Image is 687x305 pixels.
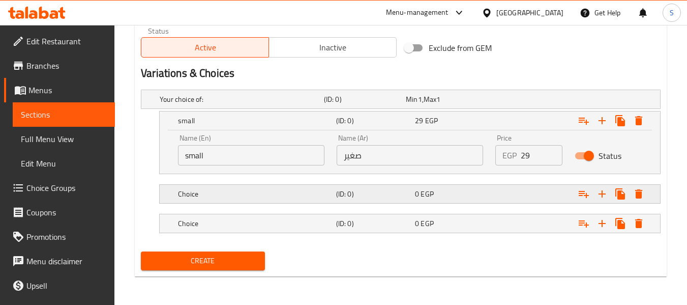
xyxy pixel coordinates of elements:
button: Add new choice [593,185,611,203]
h5: Choice [178,189,332,199]
span: Menus [28,84,107,96]
h5: small [178,116,332,126]
span: Sections [21,108,107,121]
button: Add choice group [575,185,593,203]
span: 29 [415,114,423,127]
button: Inactive [268,37,397,58]
span: Inactive [273,40,393,55]
span: EGP [421,217,433,230]
button: Clone new choice [611,214,630,233]
span: Coupons [26,206,107,218]
button: Add choice group [575,214,593,233]
span: Edit Restaurant [26,35,107,47]
a: Menus [4,78,115,102]
div: Expand [141,90,660,108]
p: EGP [502,149,517,161]
span: S [670,7,674,18]
div: Expand [160,112,660,130]
a: Upsell [4,273,115,298]
button: Clone new choice [611,185,630,203]
a: Edit Restaurant [4,29,115,53]
span: EGP [425,114,438,127]
a: Coupons [4,200,115,225]
a: Full Menu View [13,127,115,151]
h5: (ID: 0) [324,94,402,104]
input: Enter name Ar [337,145,483,165]
span: Active [145,40,265,55]
span: 1 [436,93,440,106]
h5: Choice [178,218,332,229]
button: Delete small [630,112,648,130]
span: Create [149,255,256,267]
button: Clone new choice [611,112,630,130]
span: EGP [421,187,433,201]
span: 0 [415,187,419,201]
button: Add choice group [575,112,593,130]
a: Sections [13,102,115,127]
a: Branches [4,53,115,78]
span: Status [599,150,621,162]
span: Edit Menu [21,157,107,170]
span: Min [406,93,417,106]
div: Expand [160,214,660,233]
button: Active [141,37,269,58]
button: Add new choice [593,214,611,233]
div: Menu-management [386,7,449,19]
span: 0 [415,217,419,230]
h2: Variations & Choices [141,66,661,81]
button: Create [141,252,264,270]
div: [GEOGRAPHIC_DATA] [496,7,563,18]
div: , [406,94,484,104]
span: Full Menu View [21,133,107,145]
span: Choice Groups [26,182,107,194]
h5: (ID: 0) [336,218,411,229]
span: Exclude from GEM [429,42,492,54]
span: 1 [418,93,422,106]
span: Branches [26,60,107,72]
button: Add new choice [593,112,611,130]
button: Delete Choice [630,185,648,203]
h5: (ID: 0) [336,116,411,126]
span: Max [424,93,436,106]
input: Enter name En [178,145,324,165]
button: Delete Choice [630,214,648,233]
a: Menu disclaimer [4,249,115,273]
a: Promotions [4,225,115,249]
a: Edit Menu [13,151,115,176]
div: Expand [160,185,660,203]
h5: (ID: 0) [336,189,411,199]
span: Promotions [26,231,107,243]
input: Please enter price [521,145,562,165]
a: Choice Groups [4,176,115,200]
span: Menu disclaimer [26,255,107,267]
span: Upsell [26,280,107,292]
h5: Your choice of: [160,94,320,104]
